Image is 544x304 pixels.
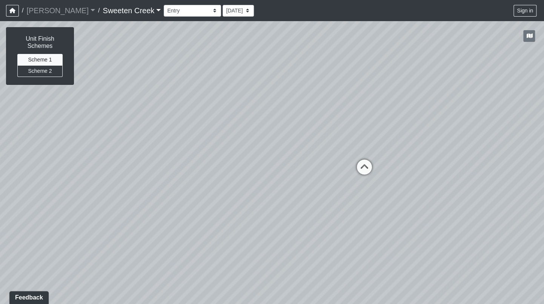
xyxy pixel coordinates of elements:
button: Scheme 1 [17,54,63,66]
span: / [95,3,103,18]
h6: Unit Finish Schemes [14,35,66,49]
a: Sweeten Creek [103,3,161,18]
iframe: Ybug feedback widget [6,289,50,304]
button: Sign in [513,5,536,17]
span: / [19,3,26,18]
a: [PERSON_NAME] [26,3,95,18]
button: Scheme 2 [17,65,63,77]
